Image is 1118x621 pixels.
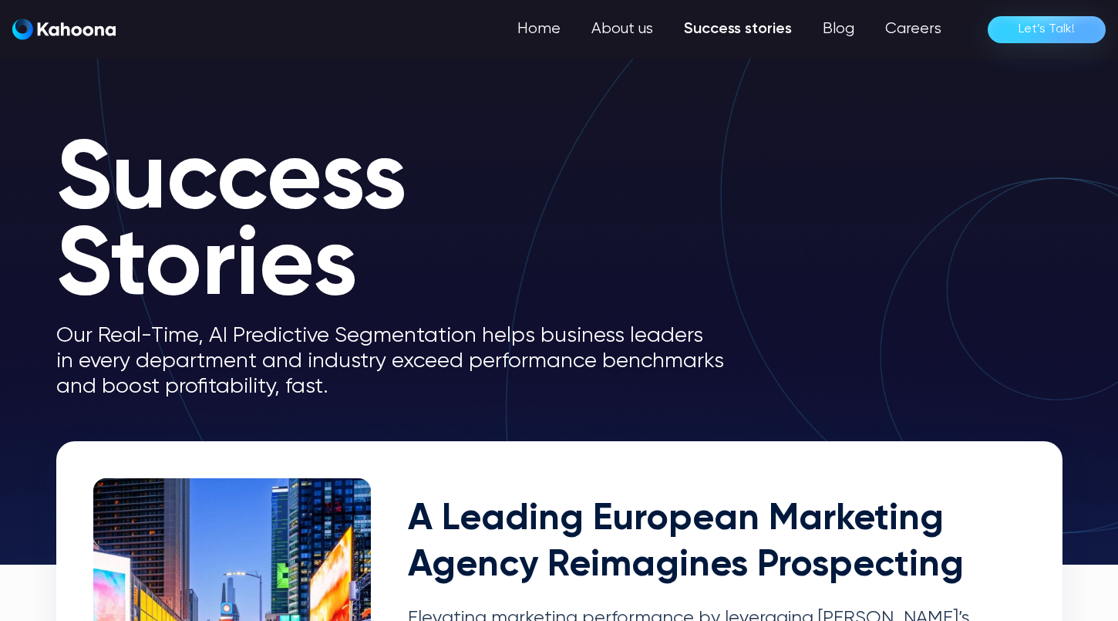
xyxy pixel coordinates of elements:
[408,497,1025,589] h2: A Leading European Marketing Agency Reimagines Prospecting
[56,139,750,311] h1: Success Stories
[12,19,116,40] img: Kahoona logo white
[502,14,576,45] a: Home
[1019,17,1075,42] div: Let’s Talk!
[576,14,668,45] a: About us
[988,16,1106,43] a: Let’s Talk!
[807,14,870,45] a: Blog
[12,19,116,41] a: home
[870,14,957,45] a: Careers
[668,14,807,45] a: Success stories
[56,323,750,400] p: Our Real-Time, AI Predictive Segmentation helps business leaders in every department and industry...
